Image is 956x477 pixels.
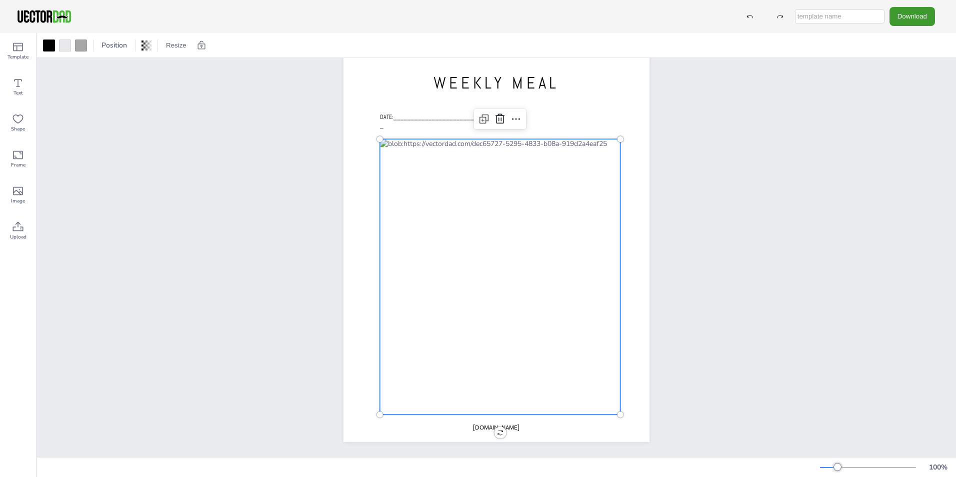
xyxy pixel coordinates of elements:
[162,37,190,53] button: Resize
[380,113,491,129] span: DATE:_____________________________
[795,9,884,23] input: template name
[433,72,559,93] span: WEEKLY MEAL
[889,7,935,25] button: Download
[11,197,25,205] span: Image
[11,161,25,169] span: Frame
[16,9,72,24] img: VectorDad-1.png
[13,89,23,97] span: Text
[473,423,519,431] span: [DOMAIN_NAME]
[10,233,26,241] span: Upload
[11,125,25,133] span: Shape
[99,40,129,50] span: Position
[926,462,950,472] div: 100 %
[7,53,28,61] span: Template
